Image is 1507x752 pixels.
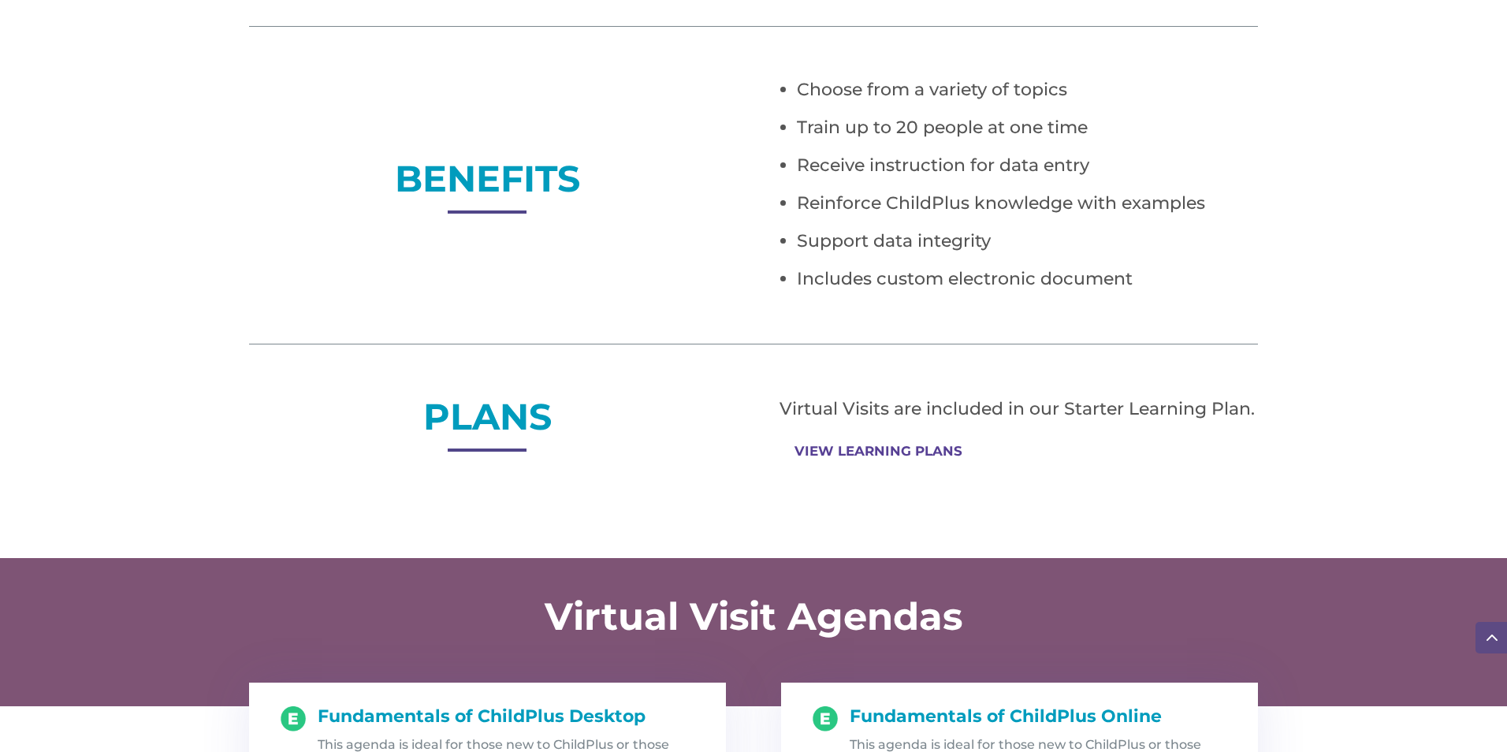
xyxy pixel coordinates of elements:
[249,399,726,443] h2: PLANS
[249,161,726,205] h2: BENEFITS
[780,398,1255,419] span: Virtual Visits are included in our Starter Learning Plan.
[850,705,1162,727] span: Fundamentals of ChildPlus Online
[318,705,646,727] span: Fundamentals of ChildPlus Desktop
[797,80,1258,100] li: Choose from a variety of topics
[797,231,1258,251] li: Support data integrity
[797,269,1258,289] li: Includes custom electronic document
[797,117,1258,138] li: Train up to 20 people at one time
[797,155,1258,176] li: Receive instruction for data entry
[446,598,1061,643] h1: Virtual Visit Agendas
[797,193,1258,214] li: Reinforce ChildPlus knowledge with examples
[781,436,976,467] a: VIEW LEARNING PLANS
